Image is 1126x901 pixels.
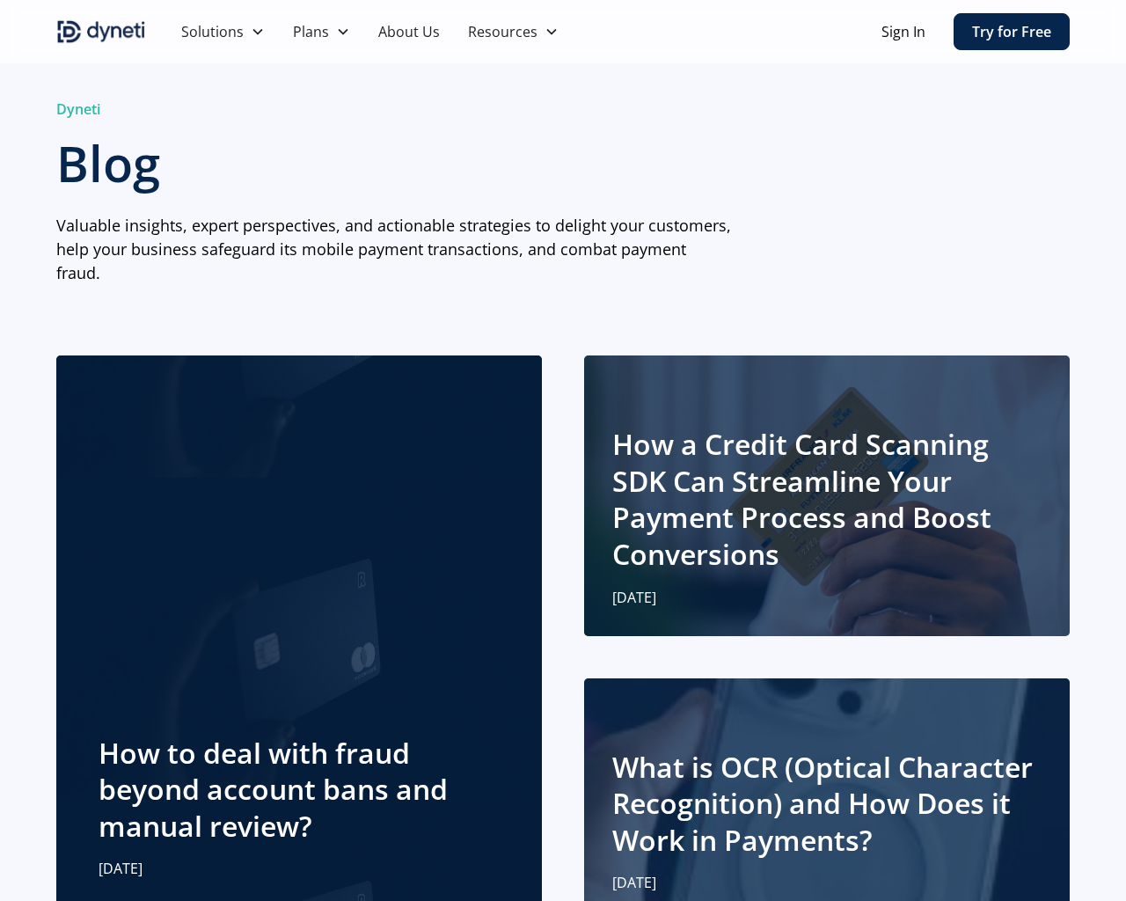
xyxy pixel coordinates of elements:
[279,14,364,49] div: Plans
[56,214,732,285] p: Valuable insights, expert perspectives, and actionable strategies to delight your customers, help...
[468,21,537,42] div: Resources
[293,21,329,42] div: Plans
[56,99,732,120] div: Dyneti
[584,355,1070,635] a: How a Credit Card Scanning SDK Can Streamline Your Payment Process and Boost Conversions[DATE]
[181,21,244,42] div: Solutions
[612,587,656,608] p: [DATE]
[56,18,146,46] a: home
[881,21,925,42] a: Sign In
[99,858,143,879] p: [DATE]
[954,13,1070,50] a: Try for Free
[167,14,279,49] div: Solutions
[56,134,732,193] h1: Blog
[99,735,500,845] h2: How to deal with fraud beyond account bans and manual review?
[56,18,146,46] img: Dyneti indigo logo
[612,749,1042,859] h2: What is OCR (Optical Character Recognition) and How Does it Work in Payments?
[612,872,656,893] p: [DATE]
[612,426,1042,572] h2: How a Credit Card Scanning SDK Can Streamline Your Payment Process and Boost Conversions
